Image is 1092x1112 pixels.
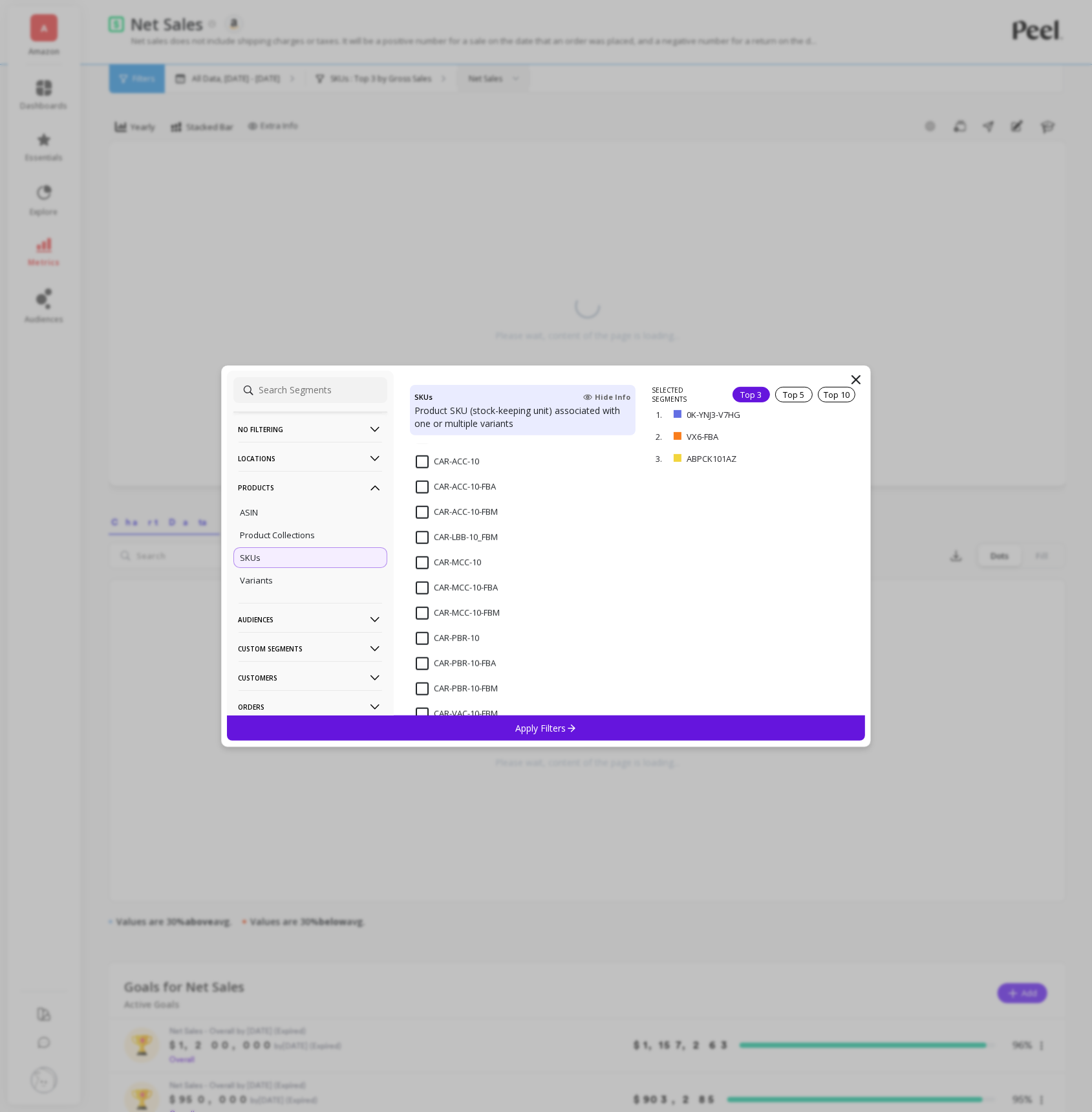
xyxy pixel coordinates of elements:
p: 0K-YNJ3-V7HG [687,409,798,420]
p: ABPCK101AZ [687,453,797,464]
p: No filtering [239,413,382,446]
p: VX6-FBA [687,431,787,442]
input: Search Segments [233,377,387,403]
div: Top 10 [818,387,855,402]
span: CAR-ACC-10-FBM [416,506,498,519]
span: CAR-VAC-10-FBM [416,708,498,721]
span: CAR-ACC-10-FBA [416,481,496,494]
div: Top 5 [775,387,813,402]
p: 1. [656,409,669,420]
p: Products [239,471,382,504]
p: Product Collections [241,529,316,541]
p: Product SKU (stock-keeping unit) associated with one or multiple variants [415,404,630,430]
span: CAR-MCC-10-FBA [416,582,498,594]
p: Apply Filters [515,722,577,734]
span: CAR-MCC-10-FBM [416,607,500,620]
span: Hide Info [583,392,630,402]
div: Top 3 [733,387,770,402]
p: Variants [241,574,273,586]
span: BUN/WHEY/24 [416,430,489,443]
span: CAR-ACC-10 [416,455,479,468]
span: CAR-PBR-10-FBA [416,657,496,670]
p: Custom Segments [239,632,382,665]
p: 2. [656,431,669,442]
p: Audiences [239,603,382,636]
p: Orders [239,690,382,723]
span: CAR-LBB-10_FBM [416,531,498,544]
span: CAR-PBR-10-FBM [416,682,498,695]
p: SELECTED SEGMENTS [652,386,717,404]
span: CAR-MCC-10 [416,556,481,569]
span: CAR-PBR-10 [416,632,479,645]
h4: SKUs [415,390,433,404]
p: ASIN [241,507,259,518]
p: Customers [239,661,382,694]
p: Locations [239,442,382,475]
p: SKUs [241,552,261,563]
p: 3. [656,453,669,464]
